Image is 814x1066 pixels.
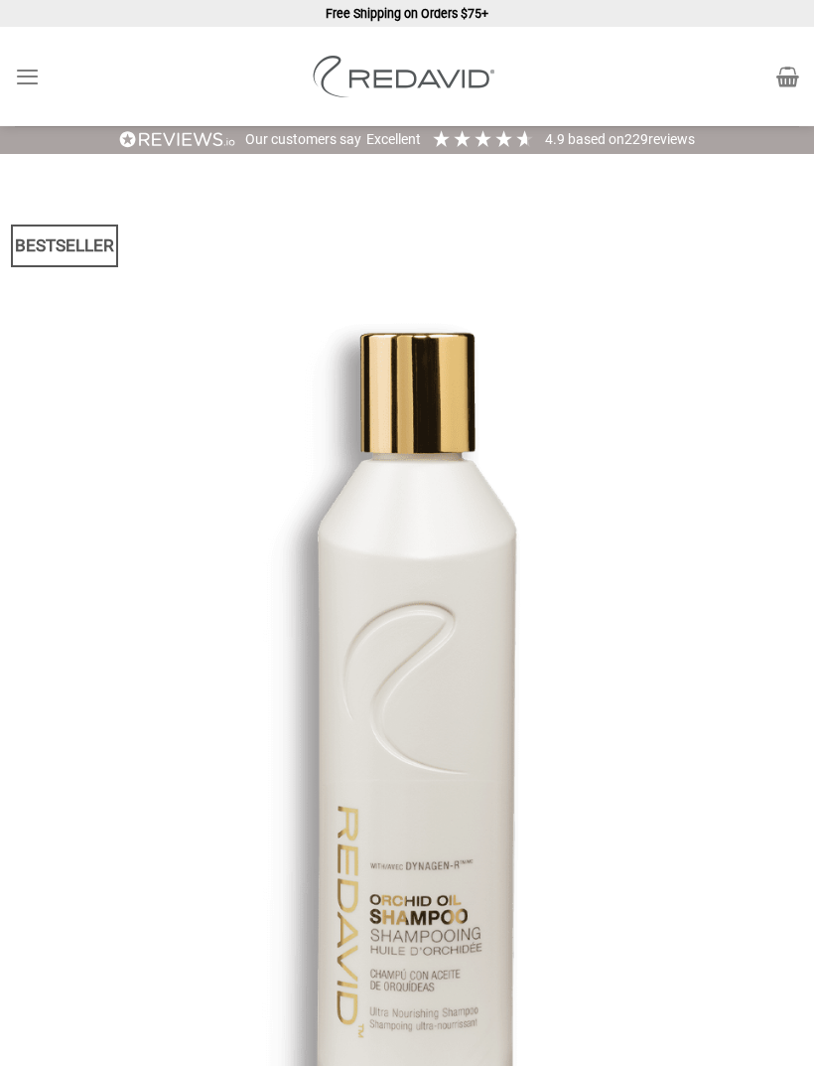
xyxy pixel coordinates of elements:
[119,130,236,149] img: REVIEWS.io
[545,131,568,147] span: 4.9
[15,52,40,101] a: Menu
[366,130,421,150] div: Excellent
[308,56,506,97] img: REDAVID Salon Products | United States
[624,131,648,147] span: 229
[568,131,624,147] span: Based on
[431,128,535,149] div: 4.91 Stars
[245,130,361,150] div: Our customers say
[648,131,695,147] span: reviews
[326,6,488,21] strong: Free Shipping on Orders $75+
